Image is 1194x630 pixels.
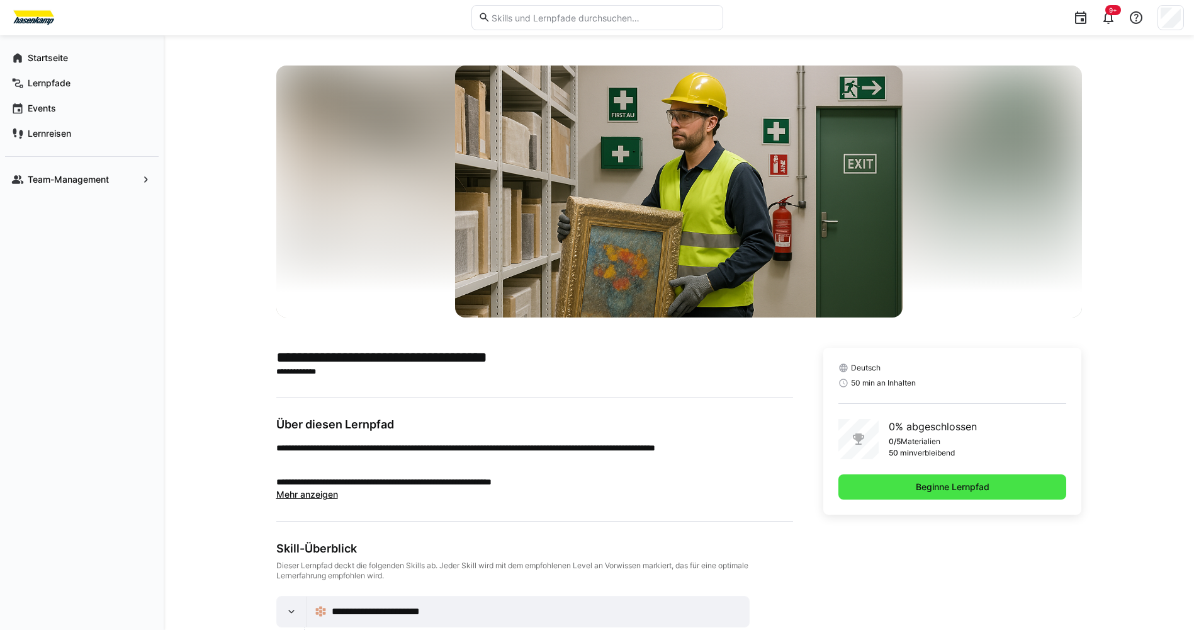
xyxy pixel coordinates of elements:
p: 50 min [889,448,913,458]
span: Mehr anzeigen [276,489,338,500]
p: verbleibend [913,448,955,458]
button: Beginne Lernpfad [838,474,1067,500]
span: Beginne Lernpfad [914,481,991,493]
div: Skill-Überblick [276,542,793,556]
p: 0/5 [889,437,901,447]
span: 9+ [1109,6,1117,14]
p: Materialien [901,437,940,447]
span: Deutsch [851,363,881,373]
h3: Über diesen Lernpfad [276,418,793,432]
p: 0% abgeschlossen [889,419,977,434]
div: Dieser Lernpfad deckt die folgenden Skills ab. Jeder Skill wird mit dem empfohlenen Level an Vorw... [276,561,793,581]
span: 50 min an Inhalten [851,378,916,388]
input: Skills und Lernpfade durchsuchen… [490,12,716,23]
